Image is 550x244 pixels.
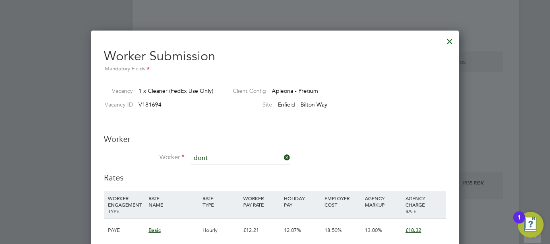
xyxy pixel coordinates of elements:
[101,87,133,94] label: Vacancy
[405,227,421,234] span: £18.32
[104,172,446,183] h3: Rates
[106,191,147,218] div: WORKER ENGAGEMENT TYPE
[201,219,241,242] div: Hourly
[241,219,282,242] div: £12.21
[272,87,318,94] span: Apleona - Pretium
[282,191,323,212] div: HOLIDAY PAY
[323,191,363,212] div: EMPLOYER COST
[101,101,133,108] label: Vacancy ID
[201,191,241,212] div: RATE TYPE
[241,191,282,212] div: WORKER PAY RATE
[106,219,147,242] div: PAYE
[325,227,342,234] span: 18.50%
[517,217,521,228] div: 1
[139,87,213,94] span: 1 x Cleaner (FedEx Use Only)
[104,42,446,74] h2: Worker Submission
[365,227,382,234] span: 13.00%
[278,101,327,108] span: Enfield - Bilton Way
[104,134,446,144] h3: Worker
[104,65,446,74] div: Mandatory Fields
[226,101,272,108] label: Site
[518,212,544,238] button: Open Resource Center, 1 new notification
[149,227,161,234] span: Basic
[139,101,161,108] span: V181694
[403,191,444,218] div: AGENCY CHARGE RATE
[147,191,201,212] div: RATE NAME
[191,152,290,164] input: Search for...
[104,153,184,162] label: Worker
[363,191,403,212] div: AGENCY MARKUP
[284,227,301,234] span: 12.07%
[226,87,266,94] label: Client Config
